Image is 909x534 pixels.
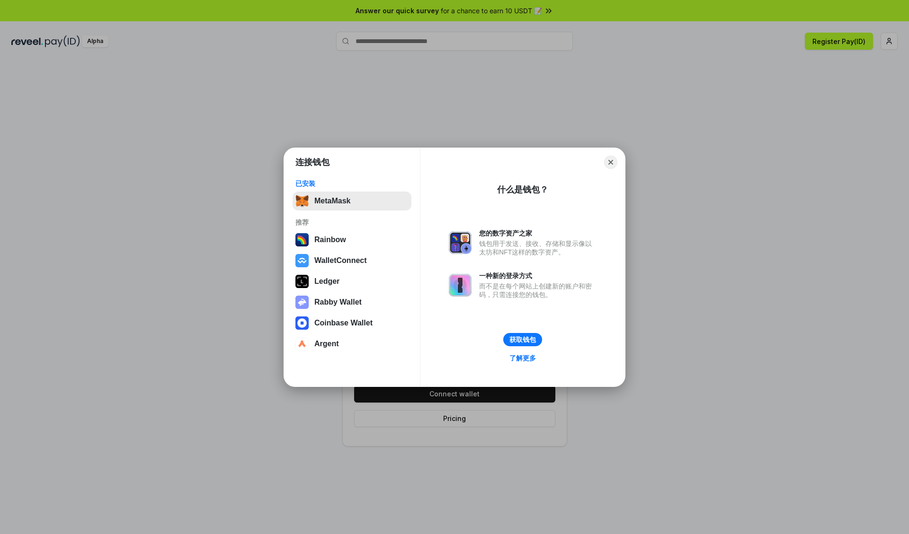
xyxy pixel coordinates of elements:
[479,239,597,256] div: 钱包用于发送、接收、存储和显示像以太坊和NFT这样的数字资产。
[449,231,472,254] img: svg+xml,%3Csvg%20xmlns%3D%22http%3A%2F%2Fwww.w3.org%2F2000%2Fsvg%22%20fill%3D%22none%22%20viewBox...
[295,275,309,288] img: svg+xml,%3Csvg%20xmlns%3D%22http%3A%2F%2Fwww.w3.org%2F2000%2Fsvg%22%20width%3D%2228%22%20height%3...
[295,218,409,227] div: 推荐
[295,316,309,330] img: svg+xml,%3Csvg%20width%3D%2228%22%20height%3D%2228%22%20viewBox%3D%220%200%2028%2028%22%20fill%3D...
[509,354,536,362] div: 了解更多
[314,236,346,244] div: Rainbow
[509,335,536,344] div: 获取钱包
[479,282,597,299] div: 而不是在每个网站上创建新的账户和密码，只需连接您的钱包。
[314,256,367,265] div: WalletConnect
[314,298,362,306] div: Rabby Wallet
[504,352,542,364] a: 了解更多
[293,293,411,312] button: Rabby Wallet
[293,251,411,270] button: WalletConnect
[479,271,597,280] div: 一种新的登录方式
[314,340,339,348] div: Argent
[295,254,309,267] img: svg+xml,%3Csvg%20width%3D%2228%22%20height%3D%2228%22%20viewBox%3D%220%200%2028%2028%22%20fill%3D...
[314,197,350,205] div: MetaMask
[479,229,597,237] div: 您的数字资产之家
[293,272,411,291] button: Ledger
[295,233,309,246] img: svg+xml,%3Csvg%20width%3D%22120%22%20height%3D%22120%22%20viewBox%3D%220%200%20120%20120%22%20fil...
[314,277,339,286] div: Ledger
[293,230,411,249] button: Rainbow
[295,337,309,350] img: svg+xml,%3Csvg%20width%3D%2228%22%20height%3D%2228%22%20viewBox%3D%220%200%2028%2028%22%20fill%3D...
[295,194,309,208] img: svg+xml,%3Csvg%20fill%3D%22none%22%20height%3D%2233%22%20viewBox%3D%220%200%2035%2033%22%20width%...
[293,334,411,353] button: Argent
[503,333,542,346] button: 获取钱包
[449,274,472,297] img: svg+xml,%3Csvg%20xmlns%3D%22http%3A%2F%2Fwww.w3.org%2F2000%2Fsvg%22%20fill%3D%22none%22%20viewBox...
[293,192,411,210] button: MetaMask
[604,156,617,169] button: Close
[314,319,373,327] div: Coinbase Wallet
[293,314,411,333] button: Coinbase Wallet
[295,179,409,188] div: 已安装
[295,157,330,168] h1: 连接钱包
[497,184,548,195] div: 什么是钱包？
[295,296,309,309] img: svg+xml,%3Csvg%20xmlns%3D%22http%3A%2F%2Fwww.w3.org%2F2000%2Fsvg%22%20fill%3D%22none%22%20viewBox...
